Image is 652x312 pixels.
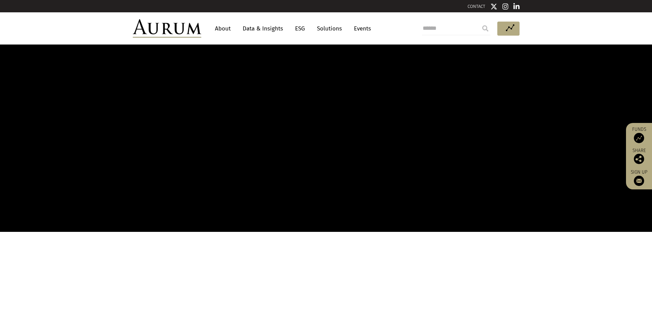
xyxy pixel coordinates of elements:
img: Share this post [634,154,644,164]
img: Twitter icon [490,3,497,10]
input: Submit [478,22,492,35]
a: Funds [629,126,649,143]
a: ESG [292,22,308,35]
a: CONTACT [468,4,485,9]
a: Sign up [629,169,649,186]
a: Data & Insights [239,22,286,35]
img: Instagram icon [502,3,509,10]
div: Share [629,148,649,164]
a: Events [350,22,371,35]
a: About [212,22,234,35]
img: Sign up to our newsletter [634,176,644,186]
img: Linkedin icon [513,3,520,10]
img: Aurum [133,19,201,38]
a: Solutions [314,22,345,35]
img: Access Funds [634,133,644,143]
